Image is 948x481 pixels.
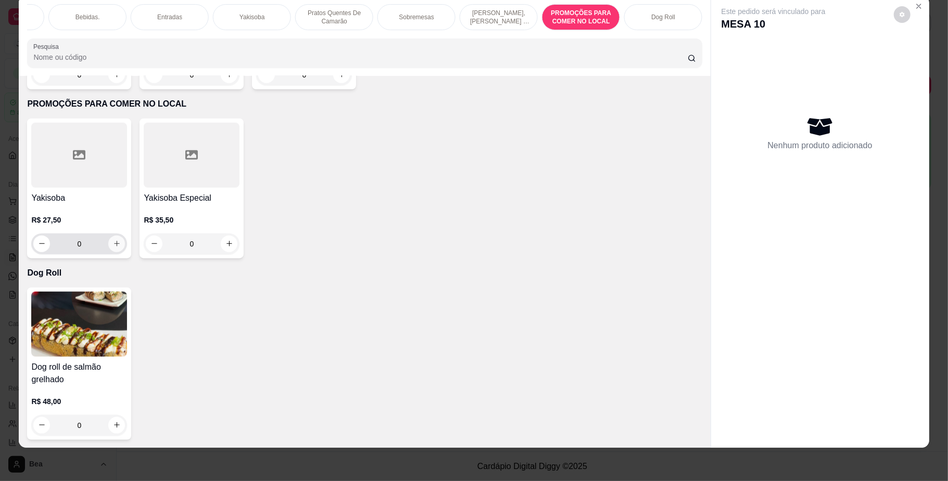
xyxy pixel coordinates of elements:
p: Entradas [157,13,182,21]
button: increase-product-quantity [108,236,125,252]
input: Pesquisa [33,52,687,62]
p: PROMOÇÕES PARA COMER NO LOCAL [551,9,611,25]
p: [PERSON_NAME], [PERSON_NAME] & [PERSON_NAME] [469,9,529,25]
p: Pratos Quentes De Camarão [304,9,364,25]
p: MESA 10 [722,17,826,31]
button: decrease-product-quantity [894,6,911,23]
h4: Yakisoba [31,192,127,204]
button: decrease-product-quantity [33,236,50,252]
h4: Yakisoba Especial [144,192,239,204]
p: PROMOÇÕES PARA COMER NO LOCAL [27,98,702,110]
p: Dog Roll [651,13,675,21]
p: Sobremesas [399,13,434,21]
p: Dog Roll [27,267,702,279]
button: decrease-product-quantity [146,236,162,252]
h4: Dog roll de salmão grelhado [31,361,127,386]
p: Este pedido será vinculado para [722,6,826,17]
p: R$ 35,50 [144,215,239,225]
p: Nenhum produto adicionado [768,139,873,152]
img: product-image [31,292,127,357]
label: Pesquisa [33,42,62,51]
p: R$ 48,00 [31,396,127,407]
p: R$ 27,50 [31,215,127,225]
button: increase-product-quantity [221,236,237,252]
p: Bebidas. [75,13,100,21]
p: Yakisoba [239,13,264,21]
